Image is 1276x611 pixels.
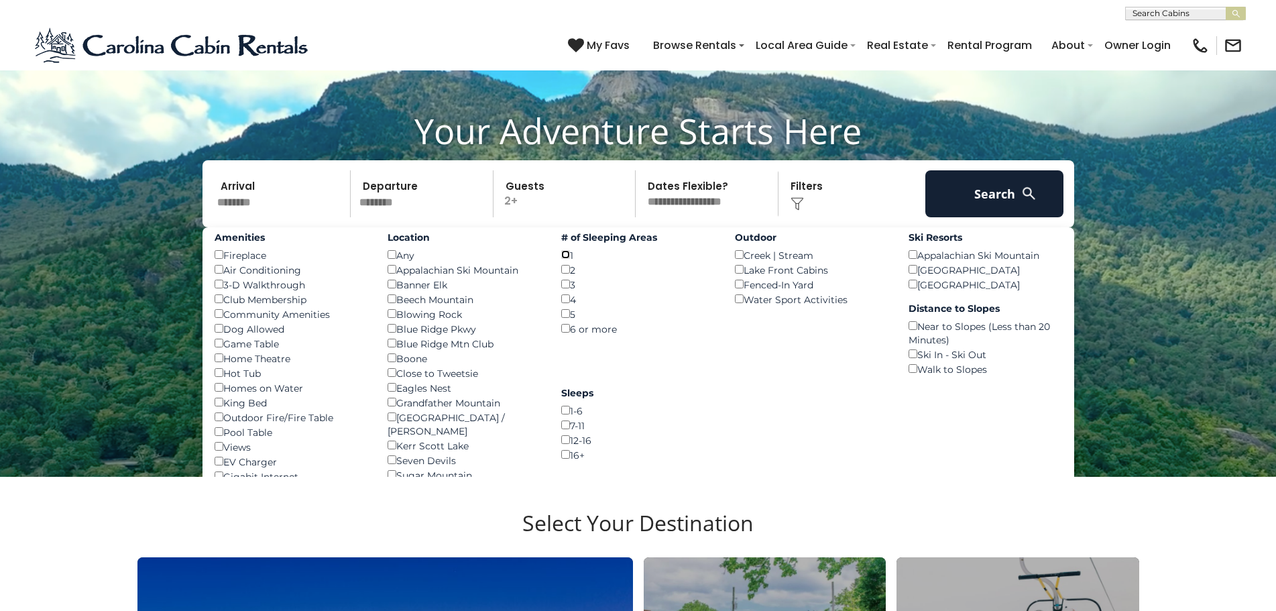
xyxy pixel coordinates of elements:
div: 2 [561,262,715,277]
div: Creek | Stream [735,247,888,262]
div: Blue Ridge Pkwy [388,321,541,336]
label: Ski Resorts [909,231,1062,244]
div: 1 [561,247,715,262]
div: Fireplace [215,247,368,262]
label: Outdoor [735,231,888,244]
a: Local Area Guide [749,34,854,57]
div: [GEOGRAPHIC_DATA] [909,277,1062,292]
label: Location [388,231,541,244]
div: Club Membership [215,292,368,307]
div: Near to Slopes (Less than 20 Minutes) [909,319,1062,347]
div: 7-11 [561,418,715,433]
div: King Bed [215,395,368,410]
div: Sugar Mountain [388,467,541,482]
div: Air Conditioning [215,262,368,277]
a: My Favs [568,37,633,54]
label: Sleeps [561,386,715,400]
a: Rental Program [941,34,1039,57]
h1: Your Adventure Starts Here [10,110,1266,152]
img: phone-regular-black.png [1191,36,1210,55]
div: Gigabit Internet [215,469,368,484]
div: Blowing Rock [388,307,541,321]
div: Water Sport Activities [735,292,888,307]
div: 4 [561,292,715,307]
h3: Select Your Destination [135,510,1141,557]
div: [GEOGRAPHIC_DATA] / [PERSON_NAME] [388,410,541,438]
div: Community Amenities [215,307,368,321]
div: 3 [561,277,715,292]
a: About [1045,34,1092,57]
div: Ski In - Ski Out [909,347,1062,362]
div: EV Charger [215,454,368,469]
div: 6 or more [561,321,715,336]
div: Eagles Nest [388,380,541,395]
div: Grandfather Mountain [388,395,541,410]
a: Owner Login [1098,34,1177,57]
div: Beech Mountain [388,292,541,307]
div: Lake Front Cabins [735,262,888,277]
img: mail-regular-black.png [1224,36,1242,55]
label: Amenities [215,231,368,244]
div: Fenced-In Yard [735,277,888,292]
div: Close to Tweetsie [388,366,541,380]
label: # of Sleeping Areas [561,231,715,244]
div: Boone [388,351,541,366]
div: 3-D Walkthrough [215,277,368,292]
div: Views [215,439,368,454]
div: Kerr Scott Lake [388,438,541,453]
a: Real Estate [860,34,935,57]
div: Dog Allowed [215,321,368,336]
a: Browse Rentals [646,34,743,57]
div: Homes on Water [215,380,368,395]
div: 1-6 [561,403,715,418]
div: Banner Elk [388,277,541,292]
img: filter--v1.png [791,197,804,211]
div: 16+ [561,447,715,462]
div: Any [388,247,541,262]
div: Appalachian Ski Mountain [909,247,1062,262]
div: 5 [561,307,715,321]
div: Pool Table [215,425,368,439]
div: Home Theatre [215,351,368,366]
div: Outdoor Fire/Fire Table [215,410,368,425]
div: Blue Ridge Mtn Club [388,336,541,351]
div: [GEOGRAPHIC_DATA] [909,262,1062,277]
div: 12-16 [561,433,715,447]
label: Distance to Slopes [909,302,1062,315]
div: Seven Devils [388,453,541,467]
img: search-regular-white.png [1021,185,1037,202]
div: Walk to Slopes [909,362,1062,376]
span: My Favs [587,37,630,54]
div: Appalachian Ski Mountain [388,262,541,277]
p: 2+ [498,170,636,217]
div: Hot Tub [215,366,368,380]
img: Blue-2.png [34,25,312,66]
button: Search [925,170,1064,217]
div: Game Table [215,336,368,351]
